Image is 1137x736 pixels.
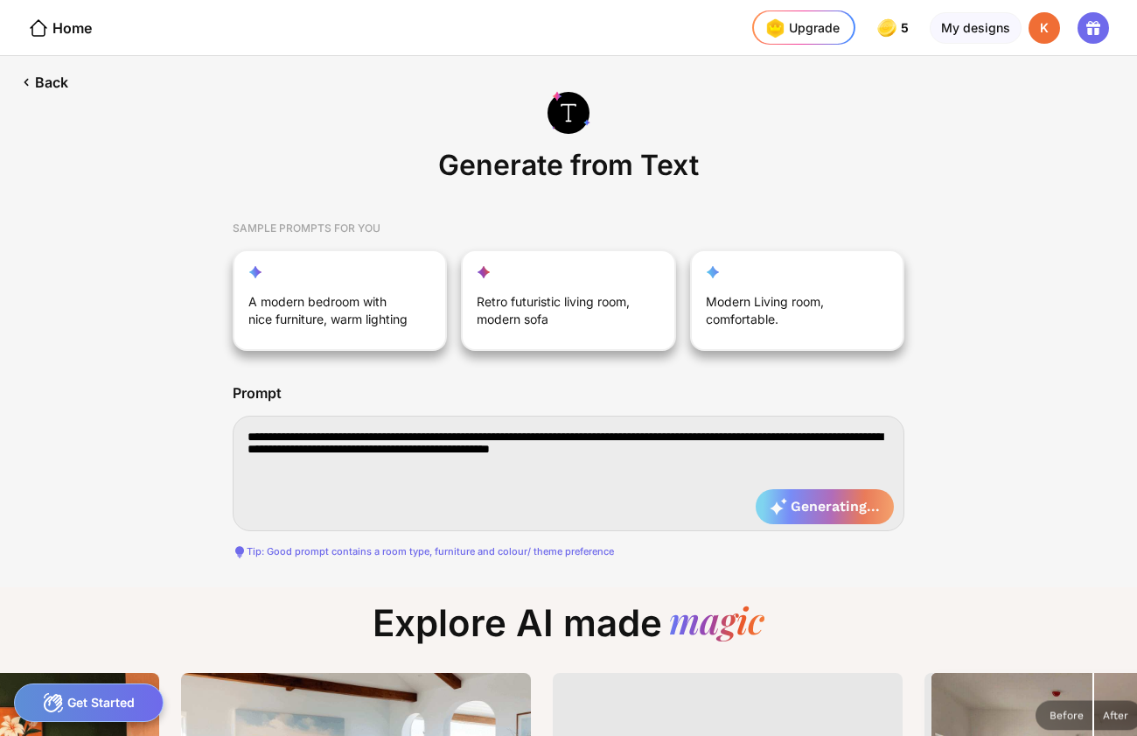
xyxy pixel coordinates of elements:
div: Home [28,18,92,39]
div: Generate from Text [431,144,706,193]
img: reimagine-star-icon.svg [248,265,262,279]
div: SAMPLE PROMPTS FOR YOU [233,207,904,249]
img: customization-star-icon.svg [706,265,720,279]
div: My designs [930,12,1022,44]
div: Get Started [14,683,164,722]
div: Tip: Good prompt contains a room type, furniture and colour/ theme preference [233,545,904,559]
div: Upgrade [761,14,840,42]
img: fill-up-your-space-star-icon.svg [477,265,491,279]
img: upgrade-nav-btn-icon.gif [761,14,789,42]
div: Prompt [233,386,282,402]
img: generate-from-text-icon.svg [548,91,590,134]
div: Explore AI made [359,601,778,659]
div: Retro futuristic living room, modern sofa [477,293,641,335]
span: 5 [901,21,912,35]
div: K [1029,12,1060,44]
div: A modern bedroom with nice furniture, warm lighting [248,293,413,335]
div: Modern Living room, comfortable. [706,293,870,335]
div: magic [669,601,764,645]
